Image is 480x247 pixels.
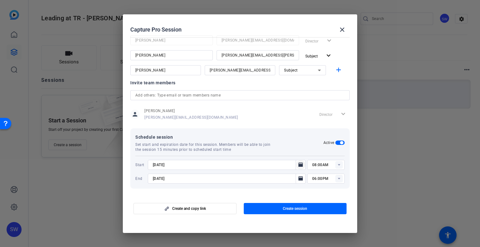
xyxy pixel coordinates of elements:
[222,37,294,44] input: Email...
[135,142,276,152] span: Set start and expiration date for this session. Members will be able to join the session 15 minut...
[296,160,306,170] button: Open calendar
[130,110,140,119] mat-icon: person
[135,52,208,59] input: Name...
[144,108,238,113] span: [PERSON_NAME]
[135,37,208,44] input: Name...
[335,66,342,74] mat-icon: add
[305,54,318,58] span: Subject
[325,52,332,60] mat-icon: expand_more
[135,133,323,141] span: Schedule session
[303,50,335,62] button: Subject
[135,67,196,74] input: Name...
[153,161,294,169] input: Choose start date
[284,68,298,72] span: Subject
[144,115,238,120] span: [PERSON_NAME][EMAIL_ADDRESS][DOMAIN_NAME]
[323,140,334,145] h2: Active
[312,175,345,182] input: Time
[135,176,146,181] span: End
[135,162,146,167] span: Start
[296,174,306,184] button: Open calendar
[172,206,206,211] span: Create and copy link
[312,161,345,169] input: Time
[135,91,345,99] input: Add others: Type email or team members name
[283,206,307,211] span: Create session
[133,203,237,214] button: Create and copy link
[338,26,346,33] mat-icon: close
[130,22,350,37] div: Capture Pro Session
[222,52,294,59] input: Email...
[244,203,347,214] button: Create session
[210,67,270,74] input: Email...
[153,175,294,182] input: Choose expiration date
[130,79,350,86] div: Invite team members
